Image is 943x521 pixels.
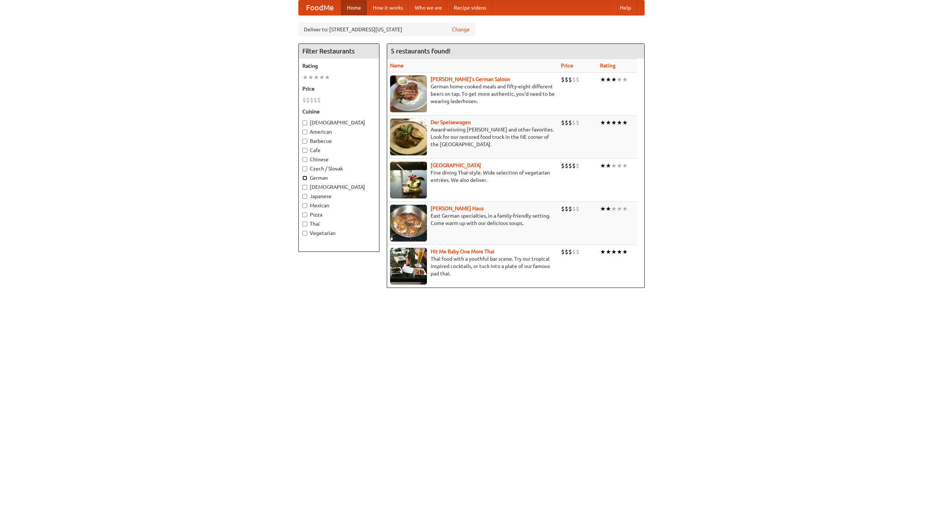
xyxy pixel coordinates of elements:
li: $ [565,119,568,127]
li: $ [310,96,313,104]
li: $ [565,75,568,84]
li: $ [561,248,565,256]
li: ★ [617,248,622,256]
h5: Price [302,85,375,92]
label: Vegetarian [302,229,375,237]
li: $ [572,119,576,127]
input: Barbecue [302,139,307,144]
li: $ [568,75,572,84]
li: ★ [308,73,313,81]
a: FoodMe [299,0,341,15]
li: ★ [325,73,330,81]
h5: Cuisine [302,108,375,115]
li: $ [565,162,568,170]
h5: Rating [302,62,375,70]
li: ★ [606,162,611,170]
li: ★ [600,205,606,213]
li: $ [572,162,576,170]
li: ★ [611,162,617,170]
label: Thai [302,220,375,228]
input: Chinese [302,157,307,162]
label: Cafe [302,147,375,154]
input: Cafe [302,148,307,153]
p: Award-winning [PERSON_NAME] and other favorites. Look for our restored food truck in the NE corne... [390,126,555,148]
li: ★ [617,205,622,213]
label: Pizza [302,211,375,218]
input: Pizza [302,212,307,217]
img: esthers.jpg [390,75,427,112]
li: $ [561,119,565,127]
input: Mexican [302,203,307,208]
a: [GEOGRAPHIC_DATA] [431,162,481,168]
div: Deliver to: [STREET_ADDRESS][US_STATE] [298,23,475,36]
input: German [302,176,307,180]
a: Who we are [409,0,448,15]
li: ★ [606,248,611,256]
li: $ [572,248,576,256]
input: American [302,130,307,134]
li: $ [572,205,576,213]
li: $ [306,96,310,104]
img: kohlhaus.jpg [390,205,427,242]
label: German [302,174,375,182]
label: Barbecue [302,137,375,145]
p: East German specialties, in a family-friendly setting. Come warm up with our delicious soups. [390,212,555,227]
a: Change [452,26,470,33]
li: $ [576,119,579,127]
input: [DEMOGRAPHIC_DATA] [302,185,307,190]
input: Vegetarian [302,231,307,236]
li: $ [568,248,572,256]
li: ★ [319,73,325,81]
a: Rating [600,63,616,68]
li: ★ [606,205,611,213]
li: ★ [611,205,617,213]
li: ★ [611,248,617,256]
li: $ [576,75,579,84]
a: Der Speisewagen [431,119,471,125]
li: $ [576,248,579,256]
li: $ [565,205,568,213]
label: Chinese [302,156,375,163]
a: Price [561,63,573,68]
li: ★ [313,73,319,81]
li: ★ [302,73,308,81]
li: $ [561,75,565,84]
ng-pluralize: 5 restaurants found! [391,47,451,54]
label: [DEMOGRAPHIC_DATA] [302,183,375,191]
label: Mexican [302,202,375,209]
a: [PERSON_NAME]'s German Saloon [431,76,510,82]
li: $ [568,119,572,127]
a: [PERSON_NAME] Haus [431,205,484,211]
li: ★ [606,75,611,84]
li: $ [568,162,572,170]
li: ★ [622,75,628,84]
li: $ [565,248,568,256]
p: Thai food with a youthful bar scene. Try our tropical inspired cocktails, or tuck into a plate of... [390,255,555,277]
p: Fine dining Thai-style. Wide selection of vegetarian entrées. We also deliver. [390,169,555,184]
li: ★ [600,119,606,127]
li: $ [317,96,321,104]
h4: Filter Restaurants [299,44,379,59]
li: ★ [611,75,617,84]
li: ★ [617,162,622,170]
a: Help [614,0,637,15]
li: ★ [622,205,628,213]
input: Japanese [302,194,307,199]
li: ★ [600,75,606,84]
a: Name [390,63,404,68]
li: $ [561,162,565,170]
label: [DEMOGRAPHIC_DATA] [302,119,375,126]
label: Czech / Slovak [302,165,375,172]
label: Japanese [302,193,375,200]
li: $ [561,205,565,213]
a: Recipe videos [448,0,492,15]
img: babythai.jpg [390,248,427,285]
img: satay.jpg [390,162,427,198]
li: ★ [622,119,628,127]
li: ★ [600,162,606,170]
li: $ [576,205,579,213]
